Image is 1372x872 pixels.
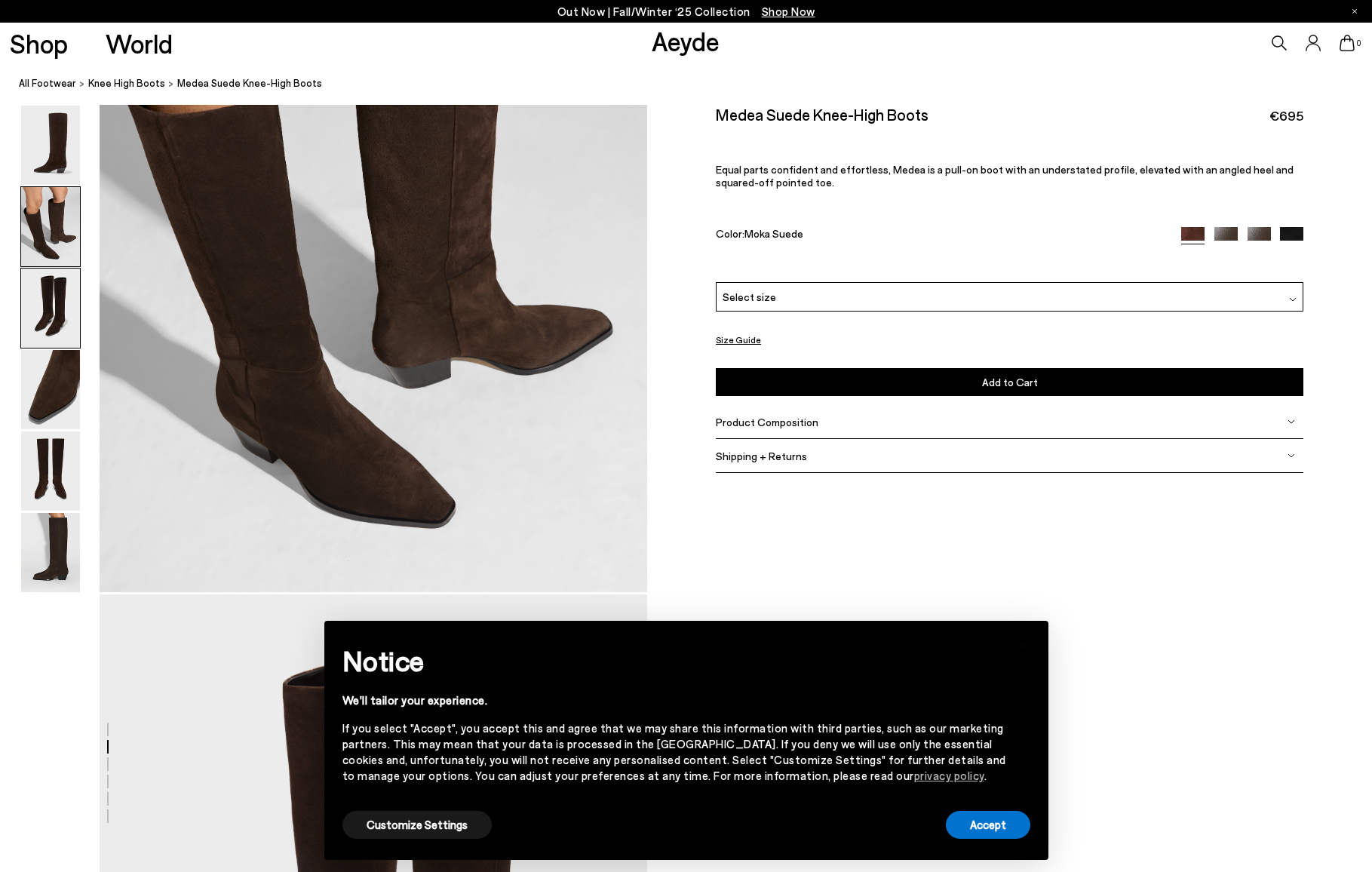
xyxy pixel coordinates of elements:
span: Product Composition [716,416,818,428]
span: Select size [723,289,776,305]
div: We'll tailor your experience. [342,692,1006,708]
div: Color: [716,226,1162,244]
a: Aeyde [652,25,720,57]
span: €695 [1269,106,1303,125]
p: Out Now | Fall/Winter ‘25 Collection [557,2,815,21]
span: × [1019,632,1030,654]
a: All Footwear [19,75,76,91]
div: If you select "Accept", you accept this and agree that we may share this information with third p... [342,720,1006,784]
p: Equal parts confident and effortless, Medea is a pull-on boot with an understated profile, elevat... [716,163,1303,189]
img: Medea Suede Knee-High Boots - Image 1 [21,106,80,185]
span: 0 [1355,39,1362,48]
img: Medea Suede Knee-High Boots - Image 4 [21,350,80,429]
span: Add to Cart [982,376,1038,388]
button: Customize Settings [342,811,492,839]
button: Accept [946,811,1030,839]
nav: breadcrumb [19,63,1372,105]
img: Medea Suede Knee-High Boots - Image 2 [21,187,80,266]
button: Close this notice [1006,625,1042,662]
span: Navigate to /collections/new-in [762,5,815,18]
a: 0 [1340,35,1355,51]
h2: Notice [342,641,1006,680]
img: Medea Suede Knee-High Boots - Image 3 [21,269,80,348]
span: knee high boots [88,77,165,89]
button: Size Guide [716,330,761,349]
img: svg%3E [1288,452,1295,459]
img: svg%3E [1289,296,1297,303]
button: Add to Cart [716,368,1303,396]
a: privacy policy [914,769,984,782]
span: Shipping + Returns [716,450,807,462]
a: knee high boots [88,75,165,91]
span: Moka Suede [744,226,803,239]
img: Medea Suede Knee-High Boots - Image 5 [21,431,80,511]
img: svg%3E [1288,418,1295,425]
img: Medea Suede Knee-High Boots - Image 6 [21,513,80,592]
h2: Medea Suede Knee-High Boots [716,105,928,124]
a: Shop [10,30,68,57]
a: World [106,30,173,57]
span: Medea Suede Knee-High Boots [177,75,322,91]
